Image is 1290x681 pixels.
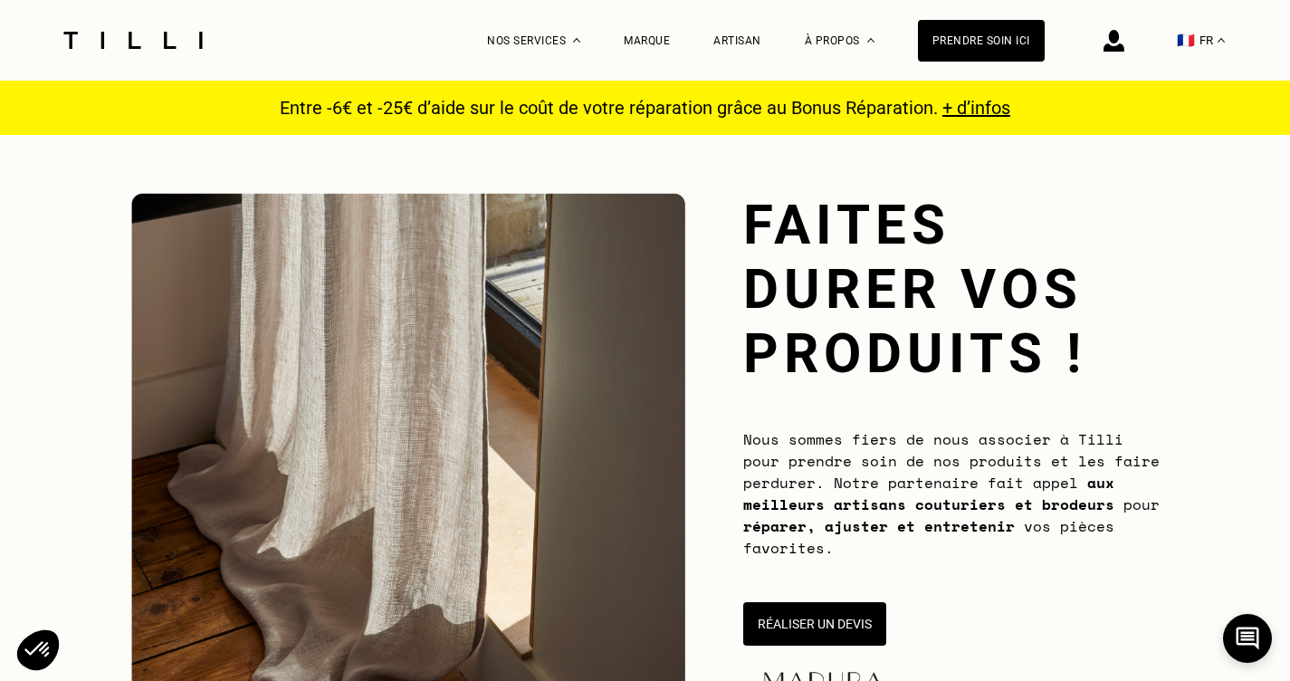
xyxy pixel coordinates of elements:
[1104,30,1124,52] img: icône connexion
[1177,32,1195,49] span: 🇫🇷
[918,20,1045,62] a: Prendre soin ici
[942,97,1010,119] a: + d’infos
[743,428,1160,559] span: Nous sommes fiers de nous associer à Tilli pour prendre soin de nos produits et les faire perdure...
[743,515,1015,537] b: réparer, ajuster et entretenir
[743,193,1160,386] h1: Faites durer vos produits !
[713,34,761,47] a: Artisan
[867,38,874,43] img: Menu déroulant à propos
[57,32,209,49] img: Logo du service de couturière Tilli
[573,38,580,43] img: Menu déroulant
[1218,38,1225,43] img: menu déroulant
[743,602,886,646] button: Réaliser un devis
[269,97,1021,119] p: Entre -6€ et -25€ d’aide sur le coût de votre réparation grâce au Bonus Réparation.
[624,34,670,47] a: Marque
[743,472,1114,515] b: aux meilleurs artisans couturiers et brodeurs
